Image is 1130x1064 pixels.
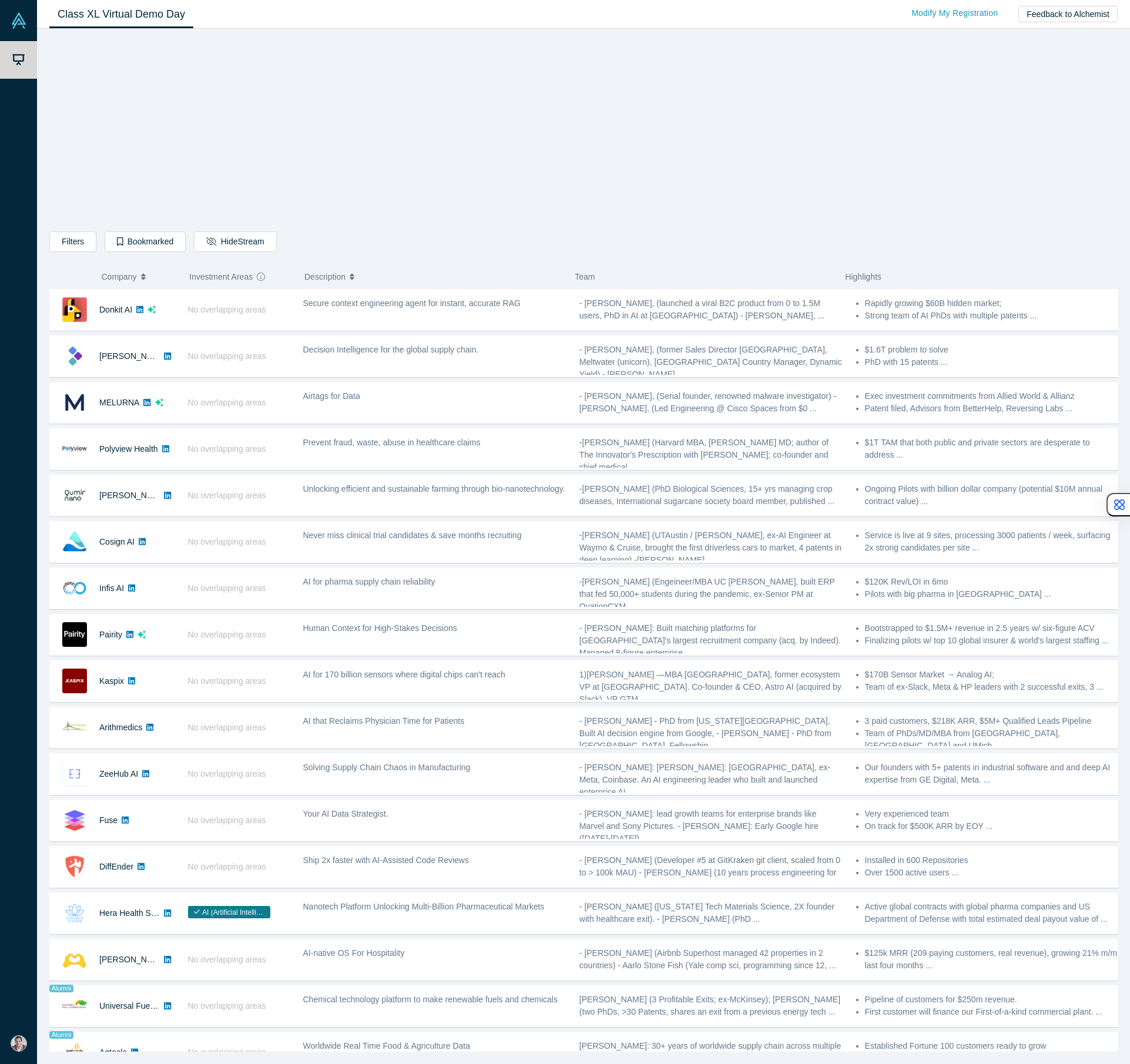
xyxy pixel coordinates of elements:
li: Team of PhDs/MD/MBA from [GEOGRAPHIC_DATA], [GEOGRAPHIC_DATA] and UMich. ... [865,727,1120,752]
img: MELURNA's Logo [62,390,87,415]
a: Kaspix [99,676,124,686]
span: - [PERSON_NAME], (former Sales Director [GEOGRAPHIC_DATA], Meltwater (unicorn), [GEOGRAPHIC_DATA]... [579,345,842,379]
li: Our founders with 5+ patents in industrial software and and deep AI expertise from GE Digital, Me... [865,761,1120,786]
span: Never miss clinical trial candidates & save months recruiting [303,531,522,540]
img: Peter Berg's Account [11,1035,27,1052]
span: No overlapping areas [188,583,266,593]
span: No overlapping areas [188,1001,266,1011]
span: No overlapping areas [188,862,266,871]
svg: dsa ai sparkles [147,306,156,314]
span: - [PERSON_NAME] (Developer #5 at GitKraken git client, scaled from 0 to > 100k MAU) - [PERSON_NAM... [579,855,840,890]
span: [PERSON_NAME] (3 Profitable Exits; ex-McKinsey); [PERSON_NAME] (two PhDs, >30 Patents, shares an ... [579,995,840,1016]
span: Prevent fraud, waste, abuse in healthcare claims [303,438,481,447]
button: Company [102,264,177,289]
li: Rapidly growing $60B hidden market; [865,297,1120,310]
li: Over 1500 active users ... [865,867,1120,879]
span: - [PERSON_NAME] - PhD from [US_STATE][GEOGRAPHIC_DATA], Built AI decision engine from Google, - [... [579,716,831,750]
span: - [PERSON_NAME] (Airbnb Superhost managed 42 properties in 2 countries) - Aarlo Stone Fish (Yale ... [579,948,836,970]
a: ZeeHub AI [99,769,138,778]
li: Active global contracts with global pharma companies and US Department of Defense with total esti... [865,901,1120,925]
span: -[PERSON_NAME] (Engeineer/MBA UC [PERSON_NAME], built ERP that fed 50,000+ students during the pa... [579,577,835,611]
img: Besty AI's Logo [62,947,87,972]
span: No overlapping areas [188,351,266,361]
span: Airtags for Data [303,391,360,401]
li: Established Fortune 100 customers ready to grow [865,1040,1120,1052]
a: Cosign AI [99,537,135,546]
span: Unlocking efficient and sustainable farming through bio-nanotechnology. [303,484,565,494]
span: -[PERSON_NAME] (Harvard MBA, [PERSON_NAME] MD; author of The Innovator's Prescription with [PERSO... [579,438,829,472]
img: Fuse's Logo [62,808,87,833]
li: Very experienced team [865,808,1120,820]
li: First customer will finance our First-of-a-kind commercial plant. ... [865,1006,1120,1018]
a: Arithmedics [99,723,142,732]
span: No overlapping areas [188,537,266,546]
li: PhD with 15 patents ... [865,356,1120,368]
span: No overlapping areas [188,491,266,500]
li: $170B Sensor Market → Analog AI; [865,669,1120,681]
span: Ship 2x faster with AI-Assisted Code Reviews [303,855,469,865]
span: AI for pharma supply chain reliability [303,577,435,586]
span: - [PERSON_NAME]: [PERSON_NAME]: [GEOGRAPHIC_DATA], ex-Meta, Coinbase. An AI engineering leader wh... [579,763,830,797]
span: - [PERSON_NAME], (Serial founder, renowned malware investigator) - [PERSON_NAME], (Led Engineerin... [579,391,836,413]
a: Polyview Health [99,444,158,454]
img: Donkit AI's Logo [62,297,87,322]
button: Description [304,264,562,289]
a: Class XL Virtual Demo Day [49,1,193,28]
span: - [PERSON_NAME] ([US_STATE] Tech Materials Science, 2X founder with healthcare exit). - [PERSON_N... [579,902,834,924]
button: HideStream [194,231,276,252]
a: [PERSON_NAME] AI [99,955,176,964]
a: Infis AI [99,583,124,593]
li: Exec investment commitments from Allied World & Allianz [865,390,1120,402]
span: - [PERSON_NAME], (launched a viral B2C product from 0 to 1.5M users, PhD in AI at [GEOGRAPHIC_DAT... [579,298,824,320]
span: - [PERSON_NAME]: Built matching platforms for [GEOGRAPHIC_DATA]'s largest recruitment company (ac... [579,623,841,657]
span: Investment Areas [189,264,253,289]
button: Filters [49,231,96,252]
span: No overlapping areas [188,676,266,686]
span: Highlights [845,272,881,281]
li: Ongoing Pilots with billion dollar company (potential $10M annual contract value) ... [865,483,1120,508]
a: Modify My Registration [899,3,1010,24]
img: Kimaru AI's Logo [62,344,87,368]
span: Nanotech Platform Unlocking Multi-Billion Pharmaceutical Markets [303,902,545,911]
li: $1T TAM that both public and private sectors are desperate to address ... [865,437,1120,461]
li: 3 paid customers, $218K ARR, $5M+ Qualified Leads Pipeline [865,715,1120,727]
li: Finalizing pilots w/ top 10 global insurer & world's largest staffing ... [865,635,1120,647]
span: No overlapping areas [188,630,266,639]
li: On track for $500K ARR by EOY ... [865,820,1120,833]
li: Patent filed, Advisors from BetterHelp, Reversing Labs ... [865,402,1120,415]
svg: dsa ai sparkles [138,630,146,639]
svg: dsa ai sparkles [155,398,163,407]
span: AI (Artificial Intelligence) [188,906,270,918]
span: Worldwide Real Time Food & Agriculture Data [303,1041,471,1050]
img: ZeeHub AI's Logo [62,761,87,786]
img: Universal Fuel Technologies's Logo [62,993,87,1018]
span: Chemical technology platform to make renewable fuels and chemicals [303,995,558,1004]
span: No overlapping areas [188,723,266,732]
span: Team [575,272,595,281]
span: No overlapping areas [188,955,266,964]
span: No overlapping areas [188,305,266,314]
span: No overlapping areas [188,444,266,454]
li: Pipeline of customers for $250m revenue. [865,993,1120,1006]
a: [PERSON_NAME] [99,491,167,500]
button: Bookmarked [105,231,186,252]
a: Agtools [99,1048,127,1057]
span: No overlapping areas [188,815,266,825]
span: Solving Supply Chain Chaos in Manufacturing [303,763,471,772]
span: AI-native OS For Hospitality [303,948,405,958]
span: Decision Intelligence for the global supply chain. [303,345,479,354]
li: $1.6T problem to solve [865,344,1120,356]
img: Infis AI's Logo [62,576,87,600]
img: Alchemist Vault Logo [11,12,27,29]
li: $120K Rev/LOI in 6mo [865,576,1120,588]
li: Service is live at 9 sites, processing 3000 patients / week, surfacing 2x strong candidates per s... [865,529,1120,554]
a: Universal Fuel Technologies [99,1001,202,1011]
span: No overlapping areas [188,398,266,407]
img: Qumir Nano's Logo [62,483,87,508]
img: Polyview Health's Logo [62,437,87,461]
a: Donkit AI [99,305,132,314]
li: $125k MRR (209 paying customers, real revenue), growing 21% m/m last four months ... [865,947,1120,972]
img: Kaspix's Logo [62,669,87,693]
iframe: Alchemist Class XL Demo Day: Vault [420,38,747,223]
span: 1)[PERSON_NAME] —MBA [GEOGRAPHIC_DATA], former ecosystem VP at [GEOGRAPHIC_DATA]. Co-founder & CE... [579,670,841,704]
